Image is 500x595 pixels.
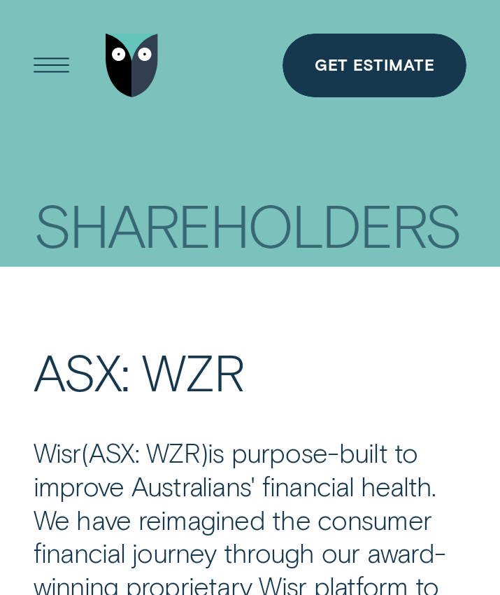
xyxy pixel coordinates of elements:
[20,34,84,98] button: Open Menu
[34,347,244,436] h2: ASX: WZR
[283,34,466,98] a: Get Estimate
[34,196,462,252] div: Shareholders
[106,34,159,98] img: Wisr
[200,436,208,468] span: )
[81,436,89,468] span: (
[34,178,467,234] h1: Shareholders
